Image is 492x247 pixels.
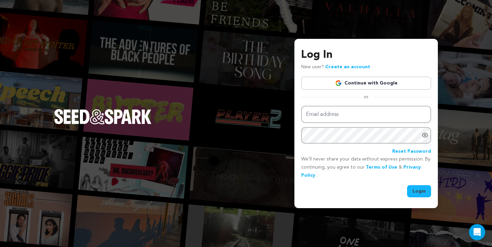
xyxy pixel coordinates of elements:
img: Seed&Spark Logo [54,109,152,124]
div: Open Intercom Messenger [469,224,485,240]
a: Seed&Spark Homepage [54,109,152,138]
a: Terms of Use [366,165,397,170]
p: New user? [301,63,370,71]
a: Show password as plain text. Warning: this will display your password on the screen. [422,132,428,139]
a: Create an account [325,65,370,69]
input: Email address [301,106,431,123]
a: Continue with Google [301,77,431,90]
p: We’ll never share your data without express permission. By continuing, you agree to our & . [301,155,431,179]
button: Login [407,185,431,197]
span: or [360,94,373,100]
a: Privacy Policy [301,165,421,178]
img: Google logo [335,80,342,87]
a: Reset Password [392,148,431,156]
h3: Log In [301,47,431,63]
